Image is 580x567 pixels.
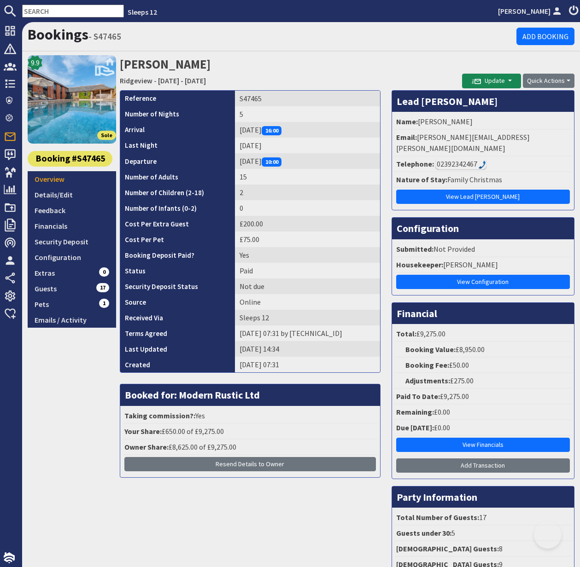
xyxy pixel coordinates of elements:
th: Number of Children (2-18) [120,185,235,200]
td: Sleeps 12 [235,310,380,325]
strong: Owner Share: [124,442,169,451]
strong: Adjustments: [405,376,450,385]
th: Number of Infants (0-2) [120,200,235,216]
img: Ridgeview's icon [28,55,116,144]
th: Security Deposit Status [120,278,235,294]
strong: Name: [396,117,418,126]
strong: Taking commission?: [124,411,195,420]
th: Cost Per Pet [120,231,235,247]
th: Reference [120,91,235,106]
a: Emails / Activity [28,312,116,328]
td: 2 [235,185,380,200]
i: Agreements were checked at the time of signing booking terms:<br>- I AGREE to take out appropriat... [167,330,175,338]
h3: Configuration [392,218,574,239]
strong: Nature of Stay: [396,175,447,184]
td: 5 [235,106,380,122]
td: Paid [235,263,380,278]
strong: Paid To Date: [396,392,440,401]
td: Online [235,294,380,310]
a: Booking #S47465 [28,151,112,167]
th: Terms Agreed [120,325,235,341]
td: £75.00 [235,231,380,247]
td: [DATE] 14:34 [235,341,380,357]
strong: Submitted: [396,244,434,254]
a: View Financials [396,438,570,452]
h3: Party Information [392,486,574,508]
a: Overview [28,171,116,187]
li: £8,625.00 of £9,275.00 [123,440,378,455]
li: £9,275.00 [394,326,572,342]
a: Security Deposit [28,234,116,249]
span: Update [472,76,505,85]
h3: Financial [392,303,574,324]
span: 1 [99,299,109,308]
th: Last Updated [120,341,235,357]
li: 17 [394,510,572,526]
a: Configuration [28,249,116,265]
td: 15 [235,169,380,185]
a: Add Transaction [396,458,570,473]
th: Source [120,294,235,310]
small: - S47465 [88,31,121,42]
th: Created [120,357,235,372]
td: Yes [235,247,380,263]
span: 17 [96,283,109,292]
a: Details/Edit [28,187,116,202]
a: [PERSON_NAME] [498,6,563,17]
td: Not due [235,278,380,294]
span: - [154,76,157,85]
td: S47465 [235,91,380,106]
a: View Lead [PERSON_NAME] [396,190,570,204]
th: Booking Deposit Paid? [120,247,235,263]
strong: Housekeeper: [396,260,443,269]
th: Arrival [120,122,235,138]
li: Family Christmas [394,172,572,188]
span: 0 [99,267,109,277]
a: [DATE] - [DATE] [158,76,206,85]
li: 8 [394,541,572,557]
a: Add Booking [516,28,574,45]
input: SEARCH [22,5,124,17]
strong: Telephone: [396,159,434,168]
strong: [DEMOGRAPHIC_DATA] Guests: [396,544,499,553]
strong: Remaining: [396,407,434,417]
button: Quick Actions [523,74,574,88]
a: Pets1 [28,296,116,312]
li: £0.00 [394,420,572,436]
img: hfpfyWBK5wQHBAGPgDf9c6qAYOxxMAAAAASUVORK5CYII= [479,161,486,169]
h3: Lead [PERSON_NAME] [392,91,574,112]
strong: Booking Fee: [405,360,449,370]
td: [DATE] 07:31 [235,357,380,372]
li: £8,950.00 [394,342,572,358]
th: Number of Nights [120,106,235,122]
iframe: Toggle Customer Support [534,521,562,549]
li: £650.00 of £9,275.00 [123,424,378,440]
span: 16:00 [262,126,282,135]
strong: Your Share: [124,427,162,436]
h2: [PERSON_NAME] [120,55,462,88]
a: Guests17 [28,281,116,296]
a: Financials [28,218,116,234]
a: Ridgeview [120,76,152,85]
li: Not Provided [394,242,572,257]
strong: Due [DATE]: [396,423,434,432]
li: £9,275.00 [394,389,572,405]
a: Bookings [28,25,88,44]
a: Ridgeview's icon9.9Sole [28,55,116,144]
th: Last Night [120,138,235,153]
a: Feedback [28,202,116,218]
strong: Guests under 30: [396,528,451,538]
span: Sole [97,131,116,140]
li: [PERSON_NAME] [394,114,572,130]
div: Call: 02392342467 [435,158,486,169]
th: Departure [120,153,235,169]
span: Resend Details to Owner [216,460,284,468]
strong: Email: [396,133,417,142]
li: [PERSON_NAME] [394,257,572,273]
li: Yes [123,408,378,424]
li: £0.00 [394,405,572,420]
li: £50.00 [394,358,572,373]
th: Cost Per Extra Guest [120,216,235,231]
th: Number of Adults [120,169,235,185]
